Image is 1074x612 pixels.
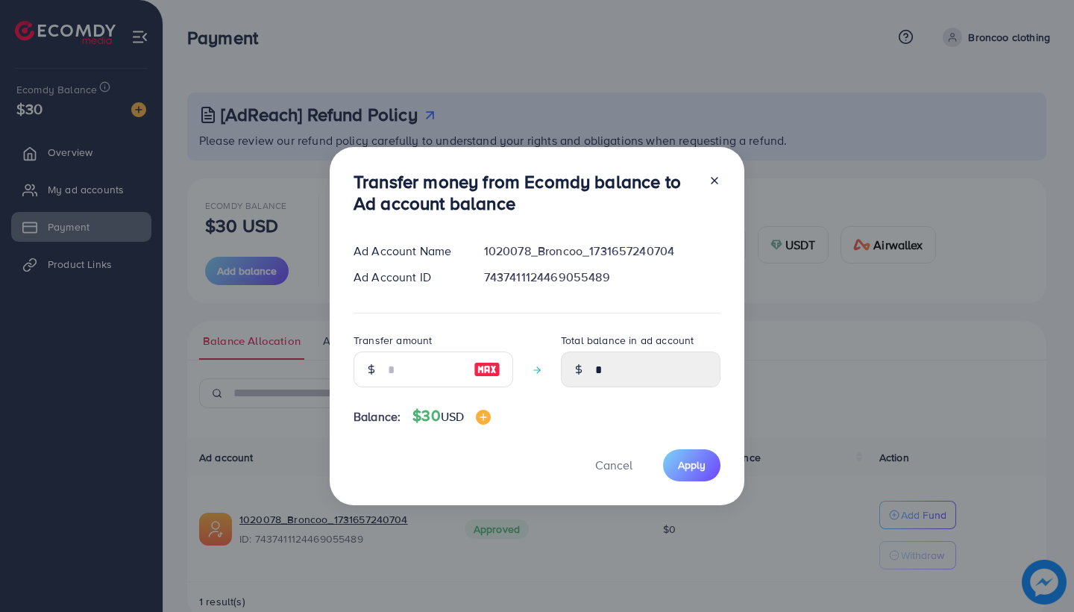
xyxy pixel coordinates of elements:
button: Apply [663,449,720,481]
span: Balance: [354,408,401,425]
img: image [474,360,500,378]
div: 7437411124469055489 [472,269,732,286]
label: Total balance in ad account [561,333,694,348]
span: Apply [678,458,706,472]
h4: $30 [412,407,491,425]
div: 1020078_Broncoo_1731657240704 [472,243,732,260]
label: Transfer amount [354,333,432,348]
div: Ad Account Name [342,243,472,260]
h3: Transfer money from Ecomdy balance to Ad account balance [354,171,697,214]
span: Cancel [595,457,632,473]
div: Ad Account ID [342,269,472,286]
span: USD [441,408,464,425]
button: Cancel [577,449,651,481]
img: image [476,410,491,425]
